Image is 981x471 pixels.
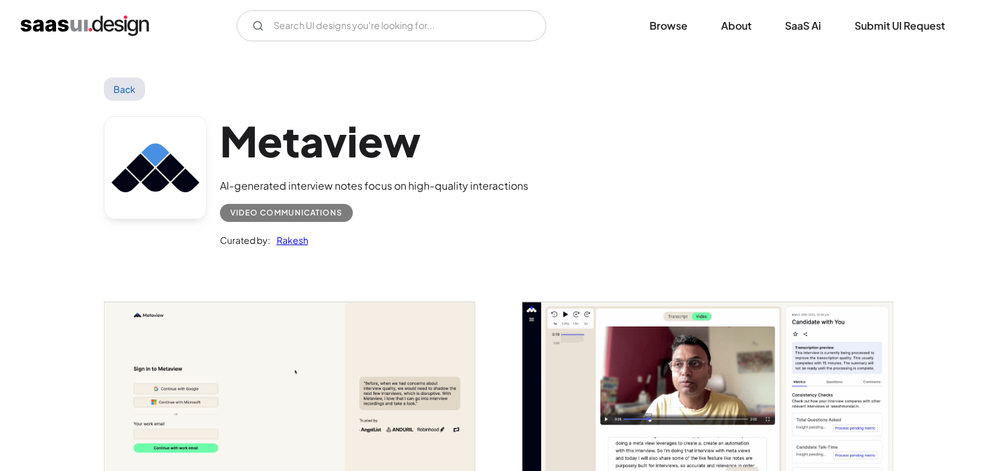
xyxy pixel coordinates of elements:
[21,15,149,36] a: home
[270,232,308,248] a: Rakesh
[839,12,960,40] a: Submit UI Request
[769,12,837,40] a: SaaS Ai
[220,232,270,248] div: Curated by:
[220,116,528,166] h1: Metaview
[220,178,528,194] div: AI-generated interview notes focus on high-quality interactions
[706,12,767,40] a: About
[634,12,703,40] a: Browse
[237,10,546,41] input: Search UI designs you're looking for...
[237,10,546,41] form: Email Form
[230,205,342,221] div: Video Communications
[104,77,146,101] a: Back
